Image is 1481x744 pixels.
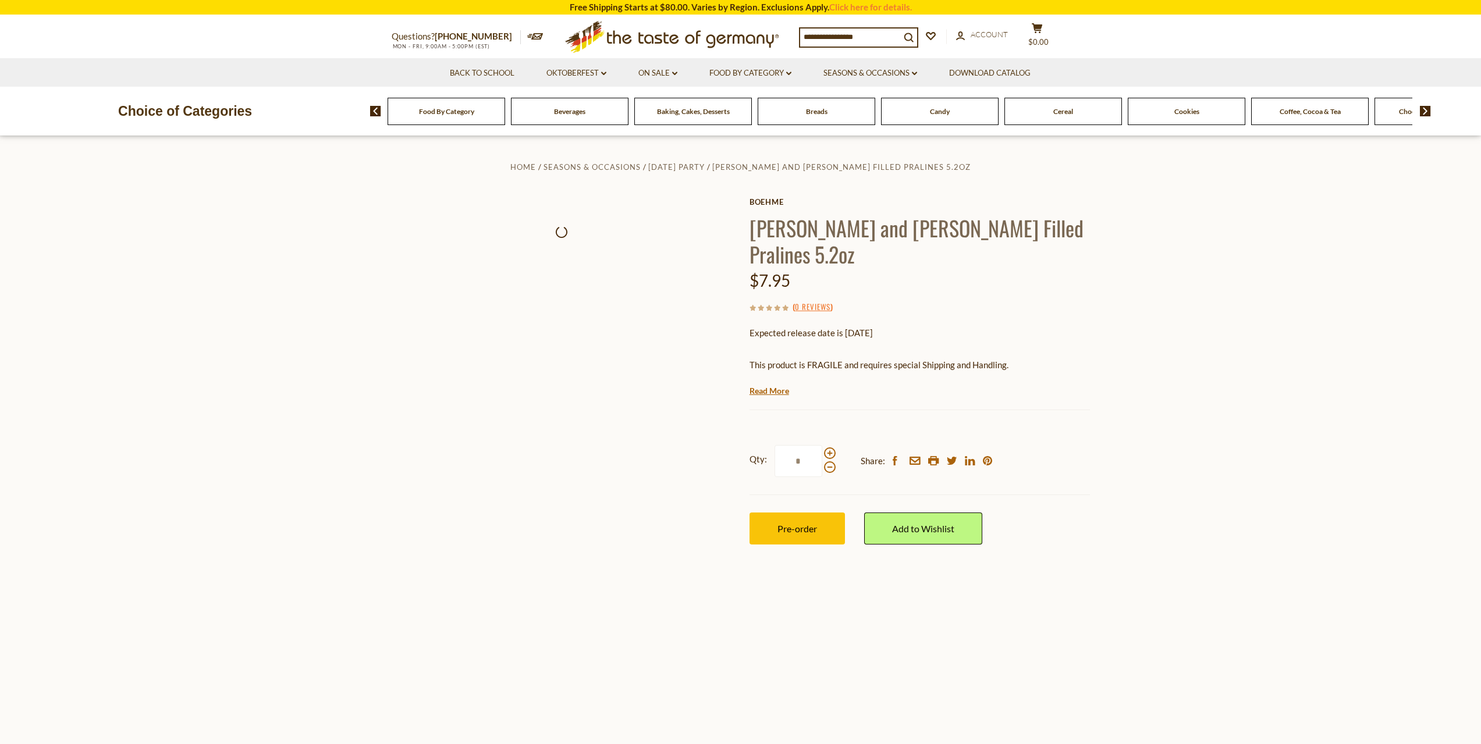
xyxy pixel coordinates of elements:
[949,67,1031,80] a: Download Catalog
[1420,106,1431,116] img: next arrow
[392,29,521,44] p: Questions?
[1280,107,1341,116] a: Coffee, Cocoa & Tea
[806,107,827,116] a: Breads
[554,107,585,116] a: Beverages
[864,512,982,544] a: Add to Wishlist
[823,67,917,80] a: Seasons & Occasions
[750,385,789,397] a: Read More
[930,107,950,116] a: Candy
[750,215,1090,267] h1: [PERSON_NAME] and [PERSON_NAME] Filled Pralines 5.2oz
[392,43,491,49] span: MON - FRI, 9:00AM - 5:00PM (EST)
[709,67,791,80] a: Food By Category
[1399,107,1468,116] a: Chocolate & Marzipan
[793,301,833,312] span: ( )
[750,326,1090,340] p: Expected release date is [DATE]
[750,358,1090,372] p: This product is FRAGILE and requires special Shipping and Handling.
[419,107,474,116] a: Food By Category
[657,107,730,116] a: Baking, Cakes, Desserts
[750,270,790,290] span: $7.95
[546,67,606,80] a: Oktoberfest
[510,162,536,172] a: Home
[750,197,1090,207] a: Boehme
[1174,107,1199,116] a: Cookies
[638,67,677,80] a: On Sale
[1053,107,1073,116] a: Cereal
[795,301,830,314] a: 0 Reviews
[648,162,705,172] a: [DATE] Party
[775,445,822,477] input: Qty:
[1028,37,1049,47] span: $0.00
[544,162,641,172] a: Seasons & Occasions
[750,452,767,467] strong: Qty:
[956,29,1008,41] a: Account
[435,31,512,41] a: [PHONE_NUMBER]
[712,162,971,172] a: [PERSON_NAME] and [PERSON_NAME] Filled Pralines 5.2oz
[370,106,381,116] img: previous arrow
[829,2,912,12] a: Click here for details.
[450,67,514,80] a: Back to School
[761,381,1090,396] li: We will ship this product in heat-protective, cushioned packaging and ice during warm weather mon...
[1020,23,1055,52] button: $0.00
[777,523,817,534] span: Pre-order
[861,454,885,468] span: Share:
[750,512,845,544] button: Pre-order
[971,30,1008,39] span: Account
